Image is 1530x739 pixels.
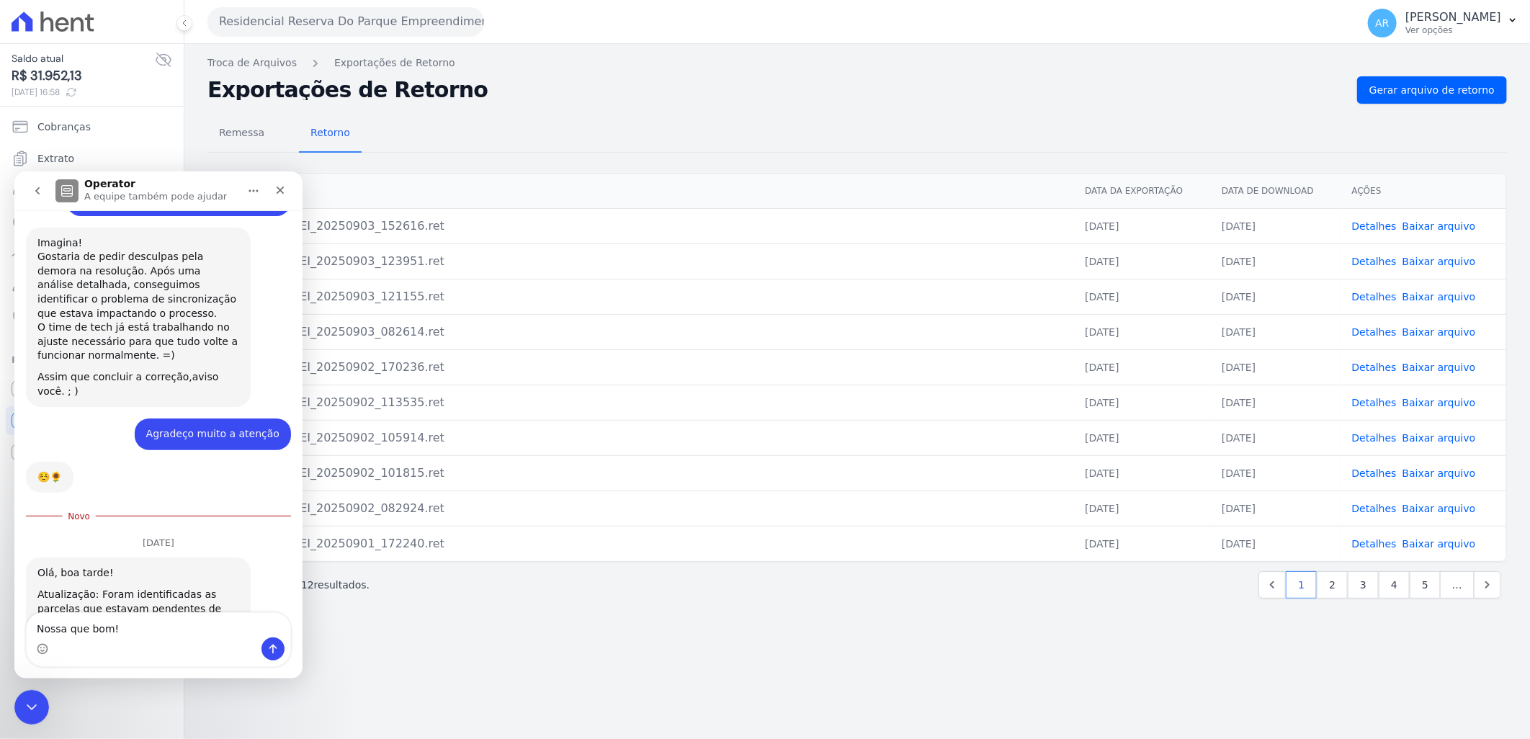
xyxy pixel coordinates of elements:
[207,55,1507,71] nav: Breadcrumb
[1352,538,1397,550] a: Detalhes
[1073,174,1210,209] th: Data da Exportação
[1073,314,1210,349] td: [DATE]
[1073,526,1210,561] td: [DATE]
[1402,220,1476,232] a: Baixar arquivo
[6,144,178,173] a: Extrato
[1375,18,1389,28] span: AR
[12,86,155,99] span: [DATE] 16:58
[23,416,225,487] div: Atualização: Foram identificadas as parcelas que estavam pendentes de atualização de confirmação ...
[1405,10,1501,24] p: [PERSON_NAME]
[334,55,455,71] a: Exportações de Retorno
[1474,571,1501,599] a: Next
[220,359,1062,376] div: RRDPEI_RRDPEI_20250902_170236.ret
[1402,538,1476,550] a: Baixar arquivo
[1073,491,1210,526] td: [DATE]
[1402,326,1476,338] a: Baixar arquivo
[23,395,225,409] div: Olá, boa tarde!
[1210,208,1341,243] td: [DATE]
[1352,432,1397,444] a: Detalhes
[14,690,49,725] iframe: Intercom live chat
[1352,256,1397,267] a: Detalhes
[1410,571,1441,599] a: 5
[1352,503,1397,514] a: Detalhes
[1073,385,1210,420] td: [DATE]
[220,465,1062,482] div: RRDPEI_RRDPEI_20250902_101815.ret
[299,115,362,153] a: Retorno
[1352,397,1397,408] a: Detalhes
[1210,279,1341,314] td: [DATE]
[1402,362,1476,373] a: Baixar arquivo
[1402,503,1476,514] a: Baixar arquivo
[247,466,270,489] button: Enviar uma mensagem
[1402,256,1476,267] a: Baixar arquivo
[37,120,91,134] span: Cobranças
[1210,314,1341,349] td: [DATE]
[207,55,297,71] a: Troca de Arquivos
[1352,362,1397,373] a: Detalhes
[12,442,276,466] textarea: Envie uma mensagem...
[1317,571,1348,599] a: 2
[14,171,303,678] iframe: Intercom live chat
[295,579,314,591] span: 412
[1286,571,1317,599] a: 1
[1357,76,1507,104] a: Gerar arquivo de retorno
[1210,349,1341,385] td: [DATE]
[1210,385,1341,420] td: [DATE]
[1402,291,1476,303] a: Baixar arquivo
[208,174,1073,209] th: Arquivo
[1210,243,1341,279] td: [DATE]
[207,115,276,153] a: Remessa
[1405,24,1501,36] p: Ver opções
[12,66,155,86] span: R$ 31.952,13
[1210,455,1341,491] td: [DATE]
[1369,83,1495,97] span: Gerar arquivo de retorno
[1352,467,1397,479] a: Detalhes
[220,535,1062,552] div: RRDPEI_RRDPEI_20250901_172240.ret
[1210,526,1341,561] td: [DATE]
[1073,279,1210,314] td: [DATE]
[220,218,1062,235] div: RRDPEI_RRDPEI_20250903_152616.ret
[12,290,277,333] div: Adriane diz…
[6,303,178,331] a: Negativação
[22,472,34,483] button: Selecionador de Emoji
[12,351,172,369] div: Plataformas
[120,247,277,279] div: Agradeço muito a atenção
[1073,420,1210,455] td: [DATE]
[210,118,273,147] span: Remessa
[6,239,178,268] a: Troca de Arquivos
[220,500,1062,517] div: RRDPEI_RRDPEI_20250902_082924.ret
[23,299,48,313] div: ☺️🌻
[12,51,155,66] span: Saldo atual
[1402,432,1476,444] a: Baixar arquivo
[12,290,59,322] div: ☺️🌻
[12,112,172,467] nav: Sidebar
[1352,326,1397,338] a: Detalhes
[1341,174,1506,209] th: Ações
[1379,571,1410,599] a: 4
[1402,397,1476,408] a: Baixar arquivo
[1356,3,1530,43] button: AR [PERSON_NAME] Ver opções
[220,429,1062,447] div: RRDPEI_RRDPEI_20250902_105914.ret
[1258,571,1286,599] a: Previous
[6,375,178,403] a: Recebíveis
[1073,349,1210,385] td: [DATE]
[1210,420,1341,455] td: [DATE]
[23,199,225,227] div: Assim que concluir a correção,aviso você. ; )
[37,151,74,166] span: Extrato
[207,80,1346,100] h2: Exportações de Retorno
[220,288,1062,305] div: RRDPEI_RRDPEI_20250903_121155.ret
[1210,491,1341,526] td: [DATE]
[12,386,236,524] div: Olá, boa tarde!Atualização: Foram identificadas as parcelas que estavam pendentes de atualização ...
[6,406,178,435] a: Conta Hent Novidade
[1348,571,1379,599] a: 3
[12,344,277,345] div: New messages divider
[1073,243,1210,279] td: [DATE]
